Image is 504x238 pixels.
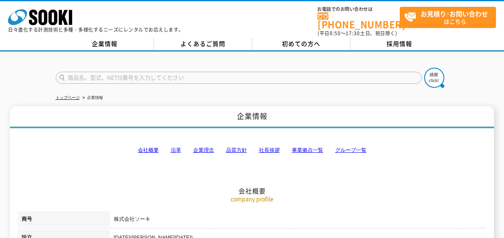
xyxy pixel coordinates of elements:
span: 17:30 [346,30,360,37]
a: 初めての方へ [252,38,350,50]
a: 沿革 [171,147,181,153]
a: お見積り･お問い合わせはこちら [400,7,496,28]
img: btn_search.png [424,68,444,88]
span: お電話でのお問い合わせは [318,7,400,12]
p: 日々進化する計測技術と多種・多様化するニーズにレンタルでお応えします。 [8,27,184,32]
span: はこちら [404,7,496,27]
h1: 企業情報 [10,106,494,128]
a: よくあるご質問 [154,38,252,50]
li: 企業情報 [81,94,103,102]
span: 8:50 [330,30,341,37]
td: 株式会社ソーキ [110,211,487,230]
span: (平日 ～ 土日、祝日除く) [318,30,397,37]
strong: お見積り･お問い合わせ [421,9,488,18]
a: 企業理念 [193,147,214,153]
a: 社長挨拶 [259,147,280,153]
a: 事業拠点一覧 [292,147,323,153]
a: 品質方針 [226,147,247,153]
p: company profile [18,195,487,203]
a: 企業情報 [56,38,154,50]
a: 採用情報 [350,38,449,50]
a: グループ一覧 [335,147,366,153]
h2: 会社概要 [18,107,487,195]
input: 商品名、型式、NETIS番号を入力してください [56,72,422,84]
span: 初めての方へ [282,39,320,48]
a: [PHONE_NUMBER] [318,12,400,29]
a: 会社概要 [138,147,159,153]
th: 商号 [18,211,110,230]
a: トップページ [56,95,80,100]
